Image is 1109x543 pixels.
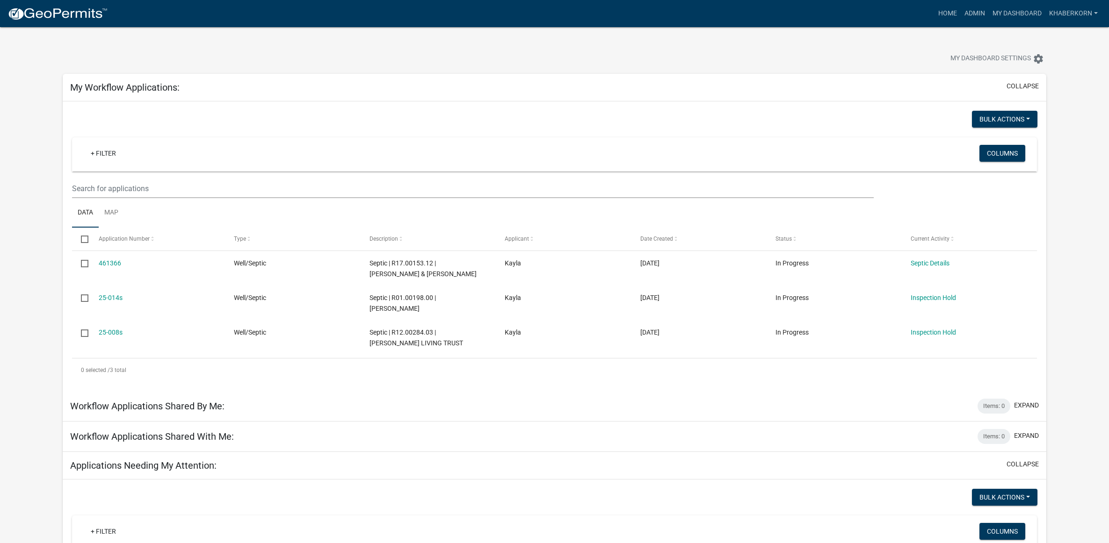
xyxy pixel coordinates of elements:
datatable-header-cell: Status [767,228,902,250]
button: Bulk Actions [972,111,1037,128]
div: collapse [63,101,1047,391]
datatable-header-cell: Application Number [90,228,225,250]
span: 05/23/2025 [640,294,660,301]
span: Septic | R17.00153.12 | RUSSELL & ASHLEY RILEY [370,259,477,278]
span: Septic | R12.00284.03 | DONDLINGER LIVING TRUST [370,329,463,347]
button: collapse [1007,459,1039,469]
span: Well/Septic [234,259,266,267]
a: 461366 [99,259,121,267]
div: 3 total [72,358,1037,382]
a: Map [99,198,124,228]
button: My Dashboard Settingssettings [943,50,1051,68]
button: Columns [979,145,1025,162]
a: Admin [961,5,989,22]
button: Bulk Actions [972,489,1037,506]
span: Kayla [505,329,521,336]
span: Applicant [505,236,529,242]
span: Application Number [99,236,150,242]
span: Current Activity [911,236,950,242]
a: Data [72,198,99,228]
span: Kayla [505,294,521,301]
h5: Workflow Applications Shared By Me: [70,400,225,412]
span: In Progress [776,329,809,336]
button: collapse [1007,81,1039,91]
datatable-header-cell: Date Created [631,228,766,250]
datatable-header-cell: Applicant [496,228,631,250]
span: Well/Septic [234,329,266,336]
span: My Dashboard Settings [950,53,1031,64]
span: Description [370,236,398,242]
a: Inspection Hold [911,329,956,336]
input: Search for applications [72,179,874,198]
a: Septic Details [911,259,950,267]
span: 05/01/2025 [640,329,660,336]
span: 0 selected / [81,367,110,373]
h5: My Workflow Applications: [70,82,180,93]
datatable-header-cell: Current Activity [902,228,1037,250]
a: Home [935,5,961,22]
button: expand [1014,431,1039,441]
a: 25-008s [99,329,123,336]
div: Items: 0 [978,399,1010,414]
span: In Progress [776,259,809,267]
a: + Filter [83,145,123,162]
a: + Filter [83,523,123,540]
span: Well/Septic [234,294,266,301]
a: 25-014s [99,294,123,301]
datatable-header-cell: Select [72,228,90,250]
span: In Progress [776,294,809,301]
a: Inspection Hold [911,294,956,301]
span: Status [776,236,792,242]
i: settings [1033,53,1044,64]
a: My Dashboard [989,5,1045,22]
span: Type [234,236,246,242]
div: Items: 0 [978,429,1010,444]
span: Date Created [640,236,673,242]
button: Columns [979,523,1025,540]
h5: Applications Needing My Attention: [70,460,217,471]
span: Septic | R01.00198.00 | LLOYD A BUDENSIEK [370,294,436,312]
datatable-header-cell: Description [361,228,496,250]
datatable-header-cell: Type [225,228,360,250]
h5: Workflow Applications Shared With Me: [70,431,234,442]
button: expand [1014,400,1039,410]
span: 08/08/2025 [640,259,660,267]
a: khaberkorn [1045,5,1102,22]
span: Kayla [505,259,521,267]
